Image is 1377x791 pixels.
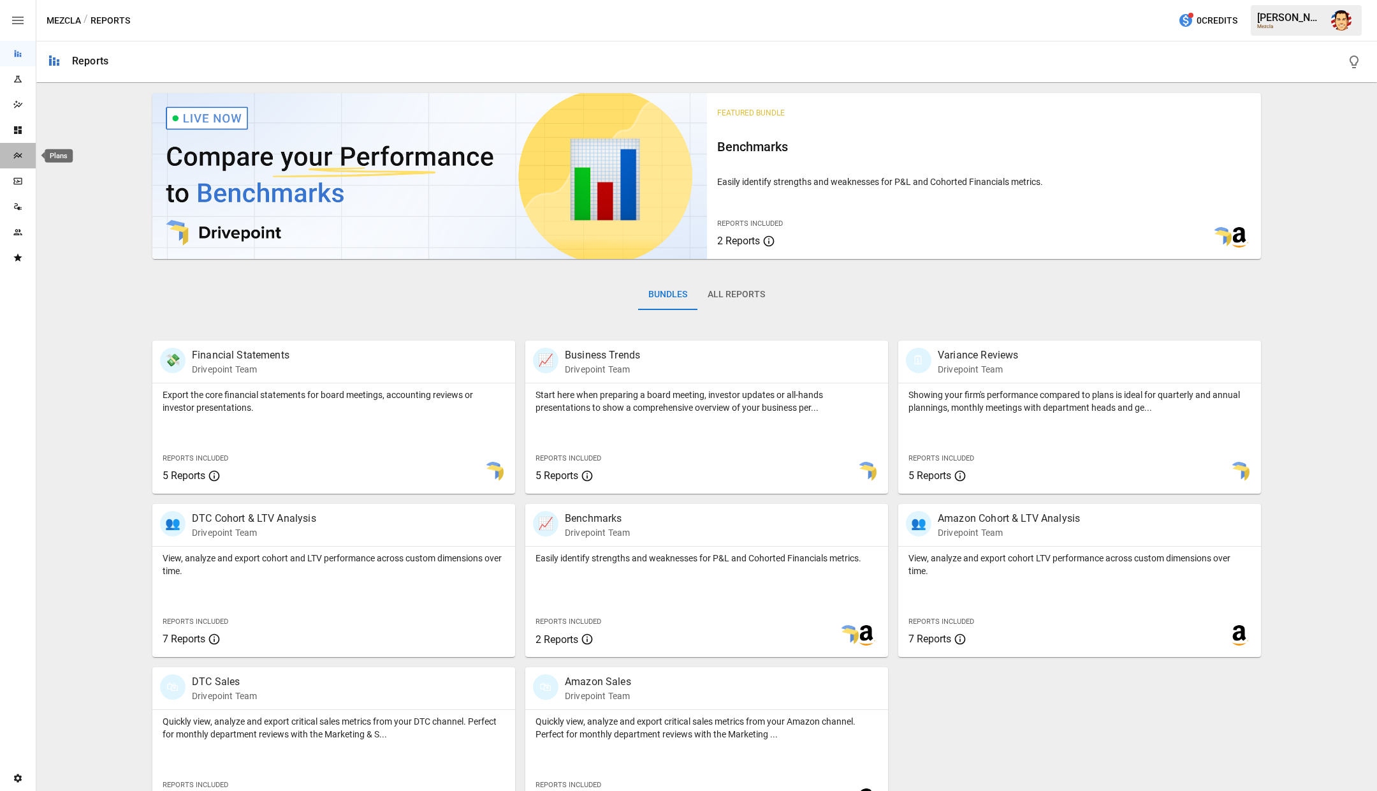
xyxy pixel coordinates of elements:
p: Business Trends [565,348,640,363]
p: Drivepoint Team [565,690,631,702]
button: Austin Gardner-Smith [1323,3,1359,38]
span: Reports Included [163,454,228,462]
p: Easily identify strengths and weaknesses for P&L and Cohorted Financials metrics. [717,175,1251,188]
p: View, analyze and export cohort and LTV performance across custom dimensions over time. [163,552,505,577]
button: Bundles [638,279,697,310]
p: DTC Cohort & LTV Analysis [192,511,316,526]
span: 5 Reports [163,469,205,482]
div: [PERSON_NAME] [1257,11,1323,24]
span: Reports Included [535,781,601,789]
div: 👥 [160,511,186,536]
p: Easily identify strengths and weaknesses for P&L and Cohorted Financials metrics. [535,552,878,565]
div: 🛍 [533,674,558,700]
p: DTC Sales [192,674,257,690]
img: amazon [1229,625,1249,646]
span: 5 Reports [908,469,951,482]
div: 💸 [160,348,186,373]
div: Mezcla [1257,24,1323,29]
button: All Reports [697,279,775,310]
button: 0Credits [1173,9,1242,33]
p: Drivepoint Team [192,526,316,539]
div: 🗓 [906,348,931,373]
span: Reports Included [908,617,974,626]
img: smart model [483,462,504,482]
button: Mezcla [47,13,81,29]
p: View, analyze and export cohort LTV performance across custom dimensions over time. [908,552,1251,577]
span: Reports Included [535,617,601,626]
span: Reports Included [535,454,601,462]
p: Drivepoint Team [565,526,630,539]
img: smart model [1211,227,1232,248]
p: Variance Reviews [938,348,1018,363]
p: Amazon Cohort & LTV Analysis [938,511,1080,526]
span: Featured Bundle [717,108,785,117]
div: 👥 [906,511,931,536]
h6: Benchmarks [717,137,1251,157]
img: smart model [1229,462,1249,482]
div: 🛍 [160,674,186,700]
span: 0 Credits [1197,13,1237,29]
img: amazon [856,625,877,646]
img: smart model [856,462,877,482]
p: Export the core financial statements for board meetings, accounting reviews or investor presentat... [163,388,505,414]
span: 5 Reports [535,469,578,482]
p: Drivepoint Team [938,526,1080,539]
p: Showing your firm's performance compared to plans is ideal for quarterly and annual plannings, mo... [908,388,1251,414]
div: / [84,13,88,29]
p: Start here when preparing a board meeting, investor updates or all-hands presentations to show a ... [535,388,878,414]
p: Drivepoint Team [938,363,1018,376]
p: Quickly view, analyze and export critical sales metrics from your Amazon channel. Perfect for mon... [535,715,878,741]
p: Drivepoint Team [192,363,289,376]
span: Reports Included [717,219,783,228]
span: 7 Reports [163,633,205,645]
img: smart model [838,625,859,646]
p: Drivepoint Team [192,690,257,702]
span: Reports Included [908,454,974,462]
img: video thumbnail [152,93,707,259]
span: Reports Included [163,781,228,789]
p: Drivepoint Team [565,363,640,376]
span: Reports Included [163,617,228,626]
div: 📈 [533,511,558,536]
span: 2 Reports [717,235,760,247]
img: Austin Gardner-Smith [1331,10,1351,31]
span: 2 Reports [535,633,578,646]
p: Benchmarks [565,511,630,526]
img: amazon [1229,227,1249,248]
div: 📈 [533,348,558,373]
p: Quickly view, analyze and export critical sales metrics from your DTC channel. Perfect for monthl... [163,715,505,741]
p: Financial Statements [192,348,289,363]
span: 7 Reports [908,633,951,645]
p: Amazon Sales [565,674,631,690]
div: Reports [72,55,108,67]
div: Plans [45,149,73,163]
